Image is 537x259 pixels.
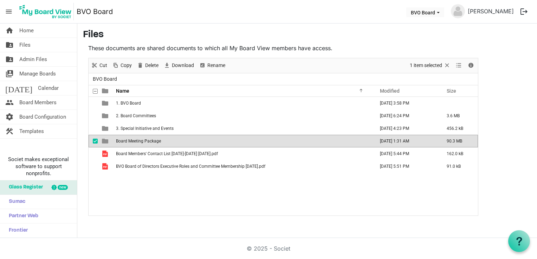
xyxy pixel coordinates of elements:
span: Download [171,61,195,70]
span: BVO Board [91,75,118,84]
button: BVO Board dropdownbutton [406,7,444,17]
span: Name [116,88,129,94]
td: checkbox [89,109,98,122]
td: 90.3 MB is template cell column header Size [439,135,478,147]
td: 3. Special Initiative and Events is template cell column header Name [114,122,373,135]
td: checkbox [89,135,98,147]
span: Templates [19,124,44,138]
span: folder_shared [5,52,14,66]
td: checkbox [89,147,98,160]
div: new [58,185,68,190]
span: Copy [120,61,132,70]
span: Home [19,24,34,38]
button: Download [162,61,195,70]
div: Delete [134,58,161,73]
button: logout [517,4,531,19]
img: no-profile-picture.svg [451,4,465,18]
td: checkbox [89,97,98,109]
td: is template cell column header type [98,109,114,122]
span: Modified [380,88,400,94]
td: June 02, 2025 5:44 PM column header Modified [373,147,439,160]
span: Board Members [19,95,57,109]
p: These documents are shared documents to which all My Board View members have access. [88,44,478,52]
div: Clear selection [407,58,453,73]
button: Details [466,61,476,70]
span: Files [19,38,31,52]
span: Calendar [38,81,59,95]
td: June 19, 2025 6:24 PM column header Modified [373,109,439,122]
div: Copy [110,58,134,73]
button: Selection [409,61,452,70]
td: is template cell column header type [98,122,114,135]
td: 456.2 kB is template cell column header Size [439,122,478,135]
td: BVO Board of Directors Executive Roles and Committee Membership May 2025.pdf is template cell col... [114,160,373,173]
td: 162.0 kB is template cell column header Size [439,147,478,160]
span: Board Members' Contact List [DATE]-[DATE] [DATE].pdf [116,151,218,156]
span: [DATE] [5,81,32,95]
button: Delete [136,61,160,70]
span: Delete [144,61,159,70]
td: checkbox [89,160,98,173]
span: Size [447,88,456,94]
span: construction [5,124,14,138]
td: 3.6 MB is template cell column header Size [439,109,478,122]
a: [PERSON_NAME] [465,4,517,18]
h3: Files [83,29,531,41]
button: View dropdownbutton [454,61,463,70]
button: Copy [111,61,133,70]
td: October 29, 2024 4:23 PM column header Modified [373,122,439,135]
td: is template cell column header type [98,147,114,160]
td: is template cell column header type [98,160,114,173]
td: 2. Board Committees is template cell column header Name [114,109,373,122]
span: Rename [207,61,226,70]
span: 1 item selected [409,61,443,70]
td: 91.0 kB is template cell column header Size [439,160,478,173]
td: Board Meeting Package is template cell column header Name [114,135,373,147]
img: My Board View Logo [17,3,74,20]
span: 1. BVO Board [116,101,141,106]
td: is template cell column header type [98,97,114,109]
a: © 2025 - Societ [247,245,290,252]
span: Board Configuration [19,110,66,124]
span: Frontier [5,224,28,238]
span: switch_account [5,67,14,81]
td: is template cell column header type [98,135,114,147]
span: people [5,95,14,109]
td: August 28, 2025 1:31 AM column header Modified [373,135,439,147]
a: My Board View Logo [17,3,77,20]
div: Rename [196,58,228,73]
button: Rename [198,61,227,70]
td: is template cell column header Size [439,97,478,109]
span: home [5,24,14,38]
div: Details [465,58,477,73]
button: Cut [90,61,109,70]
span: Board Meeting Package [116,139,161,144]
span: folder_shared [5,38,14,52]
span: Cut [99,61,108,70]
span: menu [2,5,15,18]
span: Sumac [5,195,25,209]
td: checkbox [89,122,98,135]
div: Cut [89,58,110,73]
td: Board Members' Contact List 2025-2028 May 2025.pdf is template cell column header Name [114,147,373,160]
span: Societ makes exceptional software to support nonprofits. [3,156,74,177]
td: June 02, 2025 5:51 PM column header Modified [373,160,439,173]
span: Manage Boards [19,67,56,81]
td: 1. BVO Board is template cell column header Name [114,97,373,109]
div: Download [161,58,196,73]
span: 3. Special Initiative and Events [116,126,174,131]
span: 2. Board Committees [116,113,156,118]
div: View [453,58,465,73]
span: Partner Web [5,209,38,223]
span: BVO Board of Directors Executive Roles and Committee Membership [DATE].pdf [116,164,265,169]
td: October 29, 2024 3:58 PM column header Modified [373,97,439,109]
span: settings [5,110,14,124]
span: Admin Files [19,52,47,66]
span: Glass Register [5,180,43,194]
a: BVO Board [77,5,113,19]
